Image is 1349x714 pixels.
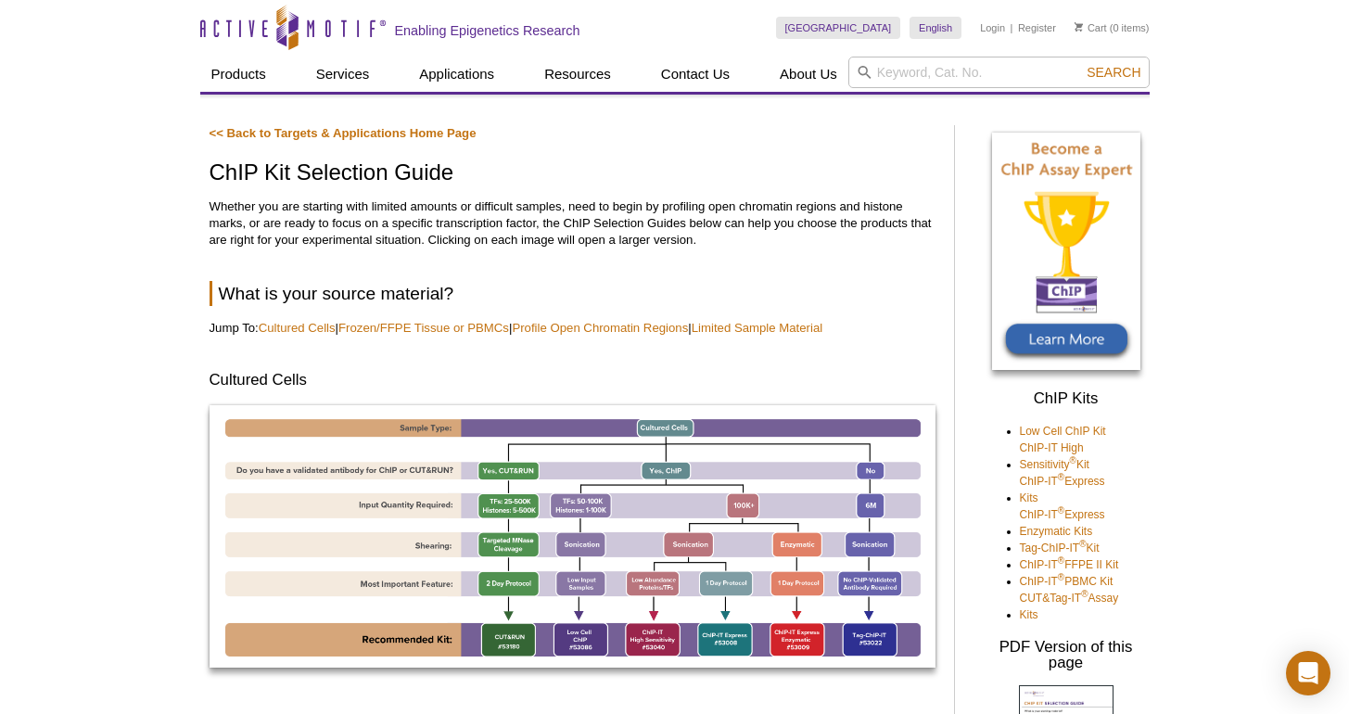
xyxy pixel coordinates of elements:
a: CUT&Tag-IT®Assay Kits [1020,590,1124,623]
sup: ® [1081,589,1088,599]
h3: PDF Version of this page [992,640,1140,671]
a: Frozen/FFPE Tissue or PBMCs [338,321,509,335]
a: About Us [769,57,848,92]
img: Become a ChIP Assay Expert [992,133,1140,365]
a: Login [980,21,1005,34]
a: Tag-ChIP-IT®Kit [1020,540,1100,556]
button: Search [1081,64,1146,81]
a: Resources [533,57,622,92]
a: Low Cell ChIP Kit [1020,423,1106,440]
a: ChIP-IT®Express Enzymatic Kits [1020,506,1124,540]
sup: ® [1058,555,1064,566]
a: [GEOGRAPHIC_DATA] [776,17,901,39]
a: Cart [1075,21,1107,34]
p: Whether you are starting with limited amounts or difficult samples, need to begin by profiling op... [210,198,935,249]
a: ChIP-IT High Sensitivity®Kit [1020,440,1124,473]
h3: ChIP Kits [992,389,1140,409]
h1: ChIP Kit Selection Guide [210,160,935,187]
li: | [1011,17,1013,39]
h2: Enabling Epigenetics Research [395,22,580,39]
a: Register [1018,21,1056,34]
a: Click for larger image [210,405,935,672]
a: Limited Sample Material​ [692,321,822,335]
a: English [910,17,961,39]
img: ChIP Kits Guide 1 [210,405,935,668]
input: Keyword, Cat. No. [848,57,1150,88]
li: (0 items) [1075,17,1150,39]
a: ChIP-IT®FFPE II Kit [1020,556,1119,573]
p: Jump To: | | | [210,320,935,337]
sup: ® [1058,505,1064,516]
img: Your Cart [1075,22,1083,32]
a: Services [305,57,381,92]
sup: ® [1079,539,1086,549]
a: Applications [408,57,505,92]
a: Contact Us [650,57,741,92]
span: Search [1087,65,1140,80]
a: ChIP-IT®PBMC Kit [1020,573,1114,590]
h3: Cultured Cells [210,369,935,391]
a: ChIP-IT®Express Kits [1020,473,1124,506]
sup: ® [1070,455,1076,465]
a: << Back to Targets & Applications Home Page [210,126,477,140]
h2: What is your source material? [210,281,935,306]
div: Open Intercom Messenger [1286,651,1330,695]
a: Products [200,57,277,92]
a: Profile Open Chromatin Regions [512,321,688,335]
a: Cultured Cells [259,321,336,335]
sup: ® [1058,572,1064,582]
sup: ® [1058,472,1064,482]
